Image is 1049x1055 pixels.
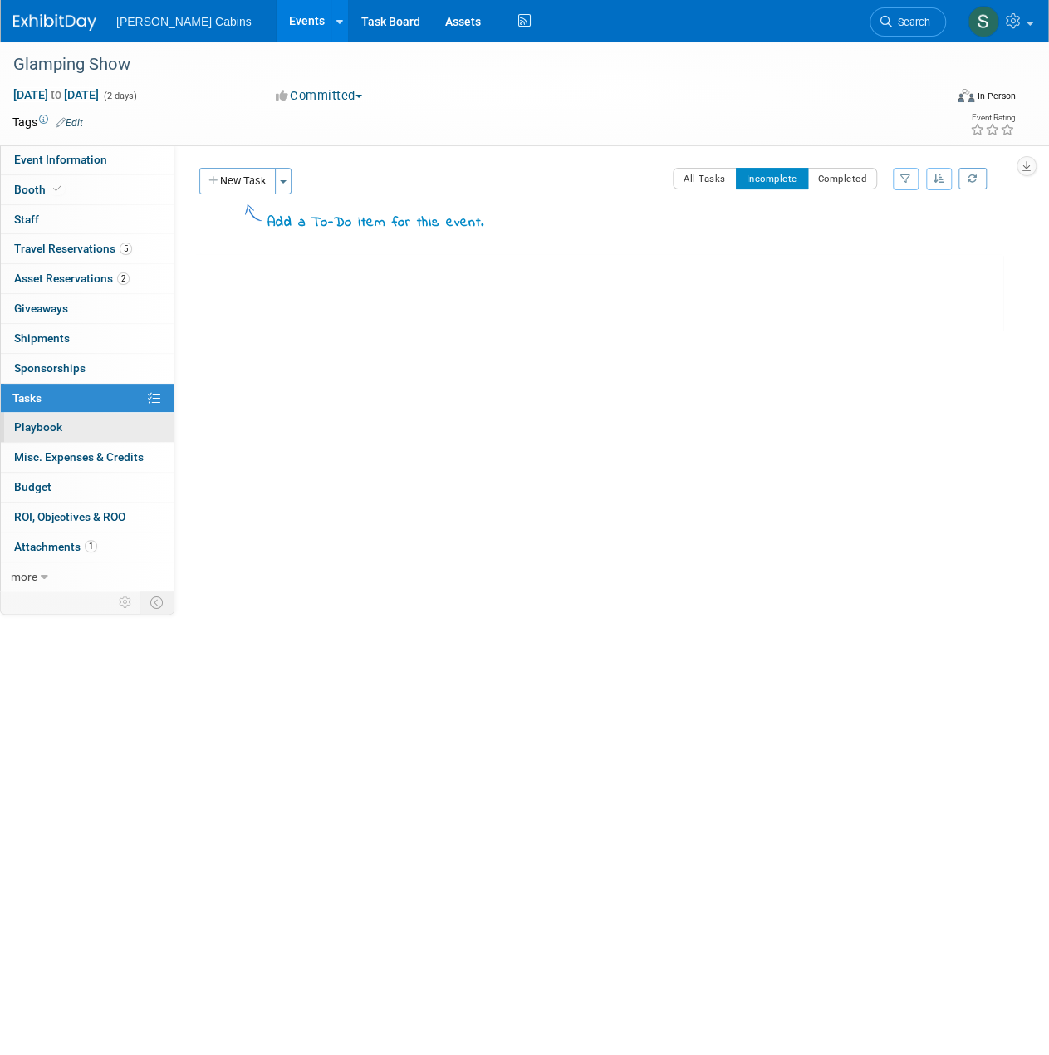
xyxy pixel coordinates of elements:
span: (2 days) [102,91,137,101]
a: Budget [1,473,174,502]
td: Toggle Event Tabs [140,591,174,613]
span: Playbook [14,420,62,434]
span: ROI, Objectives & ROO [14,510,125,523]
button: Completed [807,168,878,189]
span: 1 [85,540,97,552]
a: Refresh [958,168,987,189]
button: Incomplete [736,168,808,189]
a: ROI, Objectives & ROO [1,503,174,532]
span: Misc. Expenses & Credits [14,450,144,464]
td: Personalize Event Tab Strip [111,591,140,613]
span: Budget [14,480,51,493]
span: Search [892,16,930,28]
div: Event Format [870,86,1016,111]
a: more [1,562,174,591]
span: Shipments [14,331,70,345]
span: 5 [120,243,132,255]
a: Misc. Expenses & Credits [1,443,174,472]
span: [DATE] [DATE] [12,87,100,102]
button: Committed [270,87,369,105]
button: New Task [199,168,276,194]
a: Playbook [1,413,174,442]
span: more [11,570,37,583]
a: Tasks [1,384,174,413]
a: Booth [1,175,174,204]
span: Tasks [12,391,42,405]
a: Event Information [1,145,174,174]
a: Search [870,7,946,37]
img: Format-Inperson.png [958,89,974,102]
span: Sponsorships [14,361,86,375]
img: Sarah Fisher [968,6,999,37]
i: Booth reservation complete [53,184,61,194]
span: Attachments [14,540,97,553]
span: Staff [14,213,39,226]
span: Giveaways [14,302,68,315]
div: Event Rating [970,114,1015,122]
a: Travel Reservations5 [1,234,174,263]
span: to [48,88,64,101]
button: All Tasks [673,168,737,189]
a: Staff [1,205,174,234]
a: Attachments1 [1,532,174,562]
a: Sponsorships [1,354,174,383]
span: Asset Reservations [14,272,130,285]
a: Edit [56,117,83,129]
img: ExhibitDay [13,14,96,31]
a: Shipments [1,324,174,353]
span: Event Information [14,153,107,166]
a: Asset Reservations2 [1,264,174,293]
span: Booth [14,183,65,196]
td: Tags [12,114,83,130]
div: In-Person [977,90,1016,102]
div: Add a To-Do item for this event. [267,213,484,233]
div: Glamping Show [7,50,930,80]
a: Giveaways [1,294,174,323]
span: [PERSON_NAME] Cabins [116,15,252,28]
span: 2 [117,272,130,285]
span: Travel Reservations [14,242,132,255]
